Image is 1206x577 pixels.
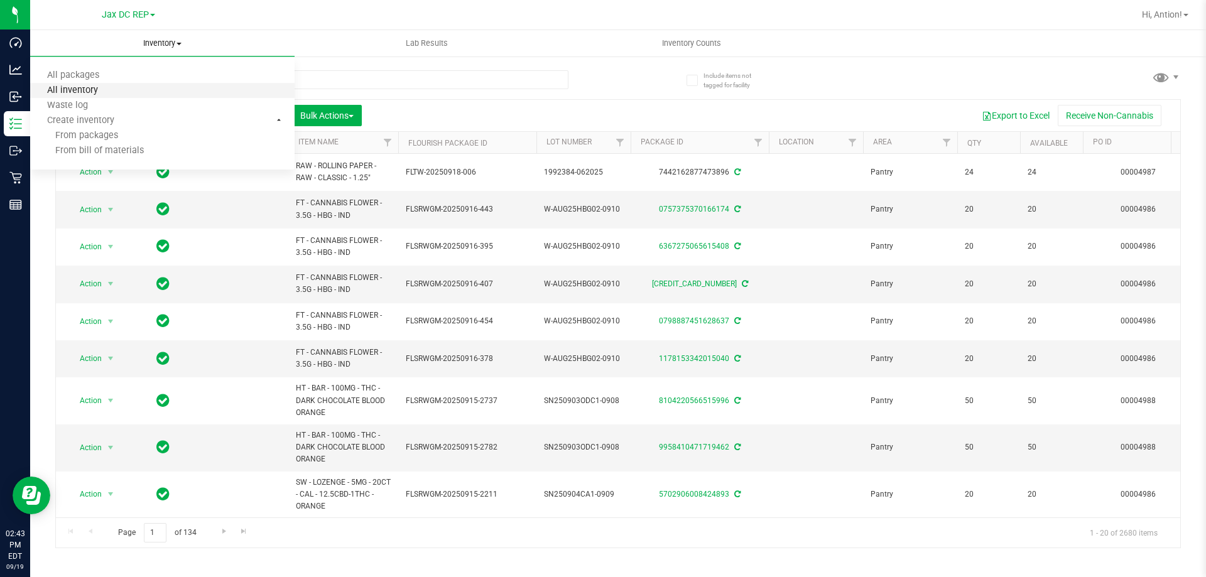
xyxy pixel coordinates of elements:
span: Hi, Antion! [1142,9,1182,19]
span: Pantry [871,315,950,327]
inline-svg: Inventory [9,117,22,130]
a: 00004987 [1121,168,1156,176]
span: Pantry [871,240,950,252]
a: Go to the next page [215,523,233,540]
span: Sync from Compliance System [732,443,741,451]
a: Area [873,138,892,146]
a: 00004986 [1121,279,1156,288]
a: 00004988 [1121,396,1156,405]
a: 5702906008424893 [659,490,729,499]
span: W-AUG25HBG02-0910 [544,278,623,290]
span: FLSRWGM-20250915-2737 [406,395,529,407]
span: From packages [30,131,118,141]
span: 20 [965,353,1013,365]
span: Sync from Compliance System [732,205,741,213]
a: 00004986 [1121,242,1156,251]
a: 8104220566515996 [659,396,729,405]
span: Action [68,238,102,256]
span: 50 [965,441,1013,453]
span: In Sync [156,237,170,255]
p: 09/19 [6,562,24,571]
a: 9958410471719462 [659,443,729,451]
span: Bulk Actions [300,111,354,121]
span: Pantry [871,166,950,178]
span: Sync from Compliance System [732,242,741,251]
a: Lot Number [546,138,592,146]
span: Sync from Compliance System [732,490,741,499]
span: SN250903ODC1-0908 [544,441,623,453]
span: Inventory Counts [645,38,738,49]
inline-svg: Analytics [9,63,22,76]
span: FLSRWGM-20250915-2211 [406,488,529,500]
span: Jax DC REP [102,9,149,20]
a: Lab Results [295,30,559,57]
div: 7442162877473896 [629,166,771,178]
a: 1178153342015040 [659,354,729,363]
span: Action [68,163,102,181]
span: HT - BAR - 100MG - THC - DARK CHOCOLATE BLOOD ORANGE [296,429,391,466]
a: Inventory Counts [559,30,823,57]
span: FT - CANNABIS FLOWER - 3.5G - HBG - IND [296,310,391,333]
span: In Sync [156,438,170,456]
a: 00004986 [1121,354,1156,363]
span: 1 - 20 of 2680 items [1080,523,1168,542]
span: select [103,313,119,330]
span: Pantry [871,488,950,500]
span: In Sync [156,312,170,330]
span: FLSRWGM-20250916-395 [406,240,529,252]
inline-svg: Outbound [9,144,22,157]
span: select [103,275,119,293]
a: Filter [842,132,863,153]
input: 1 [144,523,166,542]
span: SW - LOZENGE - 5MG - 20CT - CAL - 12.5CBD-1THC - ORANGE [296,477,391,513]
span: W-AUG25HBG02-0910 [544,240,623,252]
span: HT - BAR - 100MG - THC - DARK CHOCOLATE BLOOD ORANGE [296,382,391,419]
a: 00004986 [1121,316,1156,325]
span: Waste log [30,100,105,111]
span: 20 [965,488,1013,500]
a: 6367275065615408 [659,242,729,251]
span: Sync from Compliance System [732,316,741,325]
a: Filter [378,132,398,153]
span: Action [68,313,102,330]
span: Pantry [871,441,950,453]
span: FLSRWGM-20250915-2782 [406,441,529,453]
span: W-AUG25HBG02-0910 [544,203,623,215]
span: Inventory [30,38,295,49]
span: Sync from Compliance System [732,396,741,405]
inline-svg: Dashboard [9,36,22,49]
span: FT - CANNABIS FLOWER - 3.5G - HBG - IND [296,235,391,259]
span: FT - CANNABIS FLOWER - 3.5G - HBG - IND [296,347,391,370]
span: In Sync [156,163,170,181]
button: Receive Non-Cannabis [1058,105,1161,126]
span: 20 [965,240,1013,252]
a: Go to the last page [235,523,253,540]
span: 20 [1028,353,1075,365]
span: 20 [965,278,1013,290]
span: 1992384-062025 [544,166,623,178]
inline-svg: Inbound [9,90,22,103]
span: 20 [1028,488,1075,500]
span: Sync from Compliance System [740,279,748,288]
span: 20 [1028,240,1075,252]
span: Pantry [871,353,950,365]
span: select [103,350,119,367]
a: Flourish Package ID [408,139,487,148]
a: 00004986 [1121,205,1156,213]
span: 50 [1028,395,1075,407]
a: Available [1030,139,1068,148]
span: FLSRWGM-20250916-407 [406,278,529,290]
span: Action [68,275,102,293]
span: 20 [1028,203,1075,215]
span: Page of 134 [107,523,207,542]
span: Include items not tagged for facility [703,71,766,90]
span: select [103,392,119,409]
span: W-AUG25HBG02-0910 [544,353,623,365]
span: 20 [965,315,1013,327]
span: select [103,439,119,456]
span: FLSRWGM-20250916-454 [406,315,529,327]
span: In Sync [156,275,170,293]
input: Search Package ID, Item Name, SKU, Lot or Part Number... [55,70,568,89]
span: W-AUG25HBG02-0910 [544,315,623,327]
span: In Sync [156,350,170,367]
